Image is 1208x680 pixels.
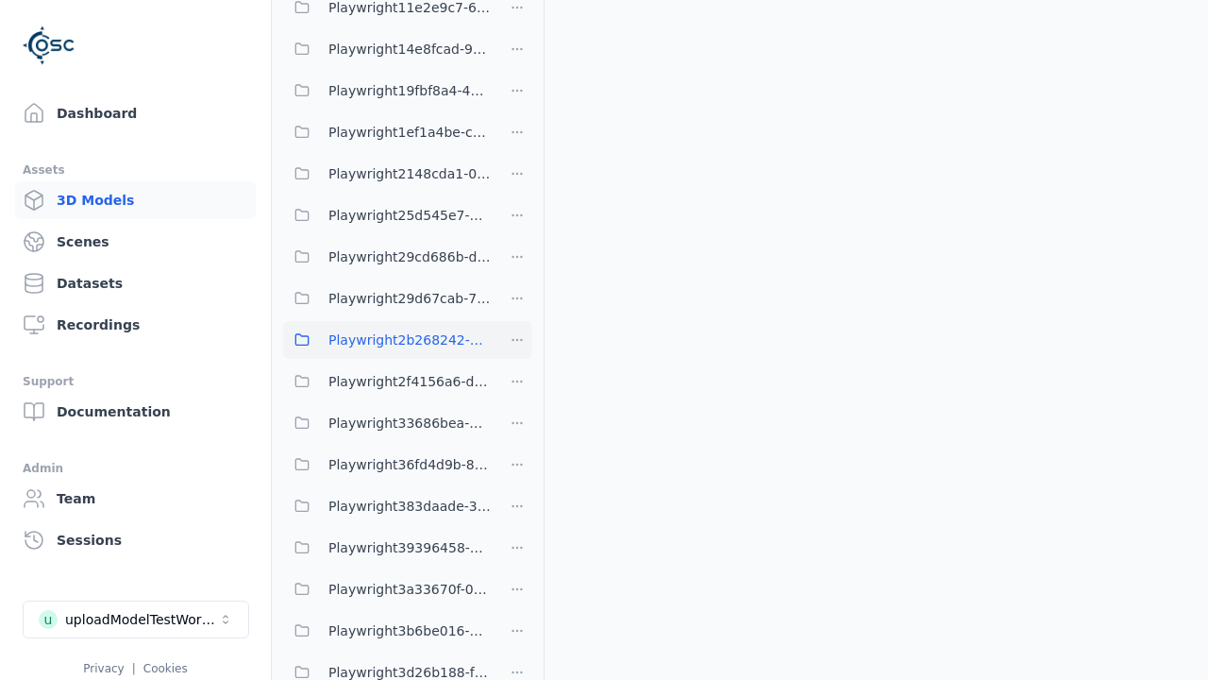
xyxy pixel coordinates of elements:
[283,446,491,484] button: Playwright36fd4d9b-8f5e-4c55-ad82-d868c7ffeb33
[283,363,491,400] button: Playwright2f4156a6-d13a-4a07-9939-3b63c43a9416
[283,30,491,68] button: Playwright14e8fcad-9ce8-4c9f-9ba9-3f066997ed84
[283,155,491,193] button: Playwright2148cda1-0135-4eee-9a3e-ba7e638b60a6
[283,196,491,234] button: Playwright25d545e7-ff08-4d3b-b8cd-ba97913ee80b
[328,620,491,642] span: Playwright3b6be016-a630-4ca3-92e7-a43ae52b5237
[328,412,491,434] span: Playwright33686bea-41a4-43c8-b27a-b40c54b773e3
[23,601,249,638] button: Select a workspace
[283,404,491,442] button: Playwright33686bea-41a4-43c8-b27a-b40c54b773e3
[328,162,491,185] span: Playwright2148cda1-0135-4eee-9a3e-ba7e638b60a6
[283,529,491,567] button: Playwright39396458-2985-42cf-8e78-891847c6b0fc
[328,578,491,601] span: Playwright3a33670f-0633-4287-95f5-4fa64ebe02dc
[23,19,75,72] img: Logo
[15,181,256,219] a: 3D Models
[65,610,218,629] div: uploadModelTestWorkspace
[132,662,136,675] span: |
[328,246,491,268] span: Playwright29cd686b-d0c9-4777-aa54-1065c8c7cee8
[15,521,256,559] a: Sessions
[283,612,491,650] button: Playwright3b6be016-a630-4ca3-92e7-a43ae52b5237
[328,536,491,559] span: Playwright39396458-2985-42cf-8e78-891847c6b0fc
[23,457,248,480] div: Admin
[23,370,248,393] div: Support
[328,495,491,518] span: Playwright383daade-3b46-4dec-a0b3-ac950ec44d5f
[328,329,491,351] span: Playwright2b268242-eaa3-4b4a-9dc9-697a2c97013a
[143,662,188,675] a: Cookies
[15,480,256,518] a: Team
[283,321,491,359] button: Playwright2b268242-eaa3-4b4a-9dc9-697a2c97013a
[328,453,491,476] span: Playwright36fd4d9b-8f5e-4c55-ad82-d868c7ffeb33
[283,280,491,317] button: Playwright29d67cab-7655-4a15-9701-4b560da7f167
[283,570,491,608] button: Playwright3a33670f-0633-4287-95f5-4fa64ebe02dc
[15,264,256,302] a: Datasets
[328,79,491,102] span: Playwright19fbf8a4-490f-4493-a67b-72679a62db0e
[328,287,491,310] span: Playwright29d67cab-7655-4a15-9701-4b560da7f167
[283,72,491,110] button: Playwright19fbf8a4-490f-4493-a67b-72679a62db0e
[328,204,491,227] span: Playwright25d545e7-ff08-4d3b-b8cd-ba97913ee80b
[23,159,248,181] div: Assets
[283,113,491,151] button: Playwright1ef1a4be-ca25-4334-b22c-6d46e5dc87b0
[283,487,491,525] button: Playwright383daade-3b46-4dec-a0b3-ac950ec44d5f
[328,121,491,144] span: Playwright1ef1a4be-ca25-4334-b22c-6d46e5dc87b0
[15,223,256,261] a: Scenes
[83,662,124,675] a: Privacy
[283,238,491,276] button: Playwright29cd686b-d0c9-4777-aa54-1065c8c7cee8
[15,393,256,431] a: Documentation
[15,306,256,344] a: Recordings
[39,610,58,629] div: u
[328,38,491,60] span: Playwright14e8fcad-9ce8-4c9f-9ba9-3f066997ed84
[328,370,491,393] span: Playwright2f4156a6-d13a-4a07-9939-3b63c43a9416
[15,94,256,132] a: Dashboard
